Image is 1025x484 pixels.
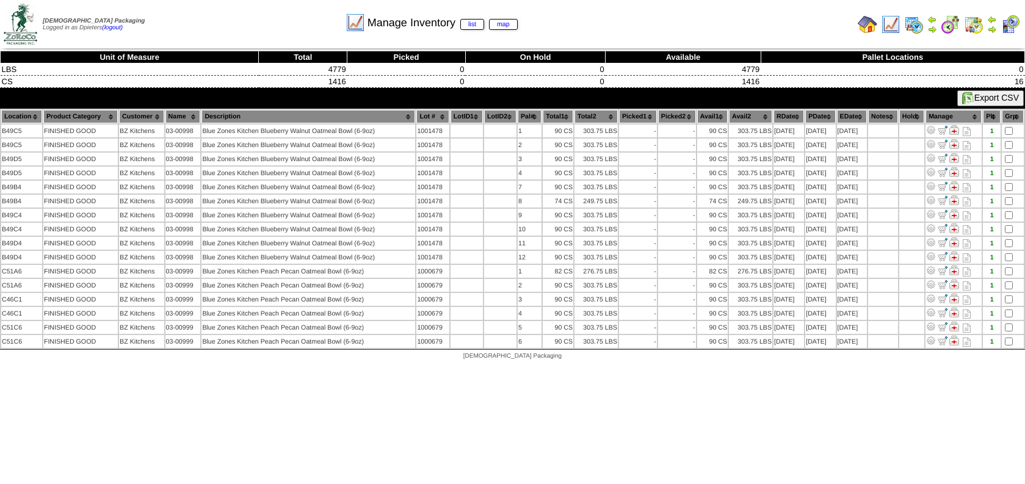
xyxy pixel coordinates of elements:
[1,76,259,88] td: CS
[805,209,835,222] td: [DATE]
[574,195,618,208] td: 249.75 LBS
[1,110,42,123] th: Location
[658,223,696,236] td: -
[938,223,947,233] img: Move
[697,167,728,179] td: 90 CS
[416,237,449,250] td: 1001478
[773,237,804,250] td: [DATE]
[868,110,898,123] th: Notes
[574,125,618,137] td: 303.75 LBS
[619,265,657,278] td: -
[165,265,201,278] td: 03-00999
[43,139,118,151] td: FINISHED GOOD
[761,76,1024,88] td: 16
[119,209,164,222] td: BZ Kitchens
[658,251,696,264] td: -
[165,237,201,250] td: 03-00998
[983,254,1000,261] div: 1
[1,223,42,236] td: B49C4
[518,223,541,236] td: 10
[926,223,936,233] img: Adjust
[465,76,605,88] td: 0
[619,110,657,123] th: Picked1
[574,110,618,123] th: Total2
[926,125,936,135] img: Adjust
[983,212,1000,219] div: 1
[949,294,959,303] img: Manage Hold
[518,251,541,264] td: 12
[259,51,347,63] th: Total
[201,167,415,179] td: Blue Zones Kitchen Blueberry Walnut Oatmeal Bowl (6-9oz)
[259,63,347,76] td: 4779
[938,139,947,149] img: Move
[543,125,573,137] td: 90 CS
[574,139,618,151] td: 303.75 LBS
[697,125,728,137] td: 90 CS
[119,223,164,236] td: BZ Kitchens
[938,265,947,275] img: Move
[963,253,971,262] i: Note
[1,237,42,250] td: B49D4
[518,125,541,137] td: 1
[165,110,201,123] th: Name
[1,153,42,165] td: B49D5
[1,51,259,63] th: Unit of Measure
[927,24,937,34] img: arrowright.gif
[201,251,415,264] td: Blue Zones Kitchen Blueberry Walnut Oatmeal Bowl (6-9oz)
[963,197,971,206] i: Note
[416,153,449,165] td: 1001478
[347,51,466,63] th: Picked
[543,251,573,264] td: 90 CS
[43,167,118,179] td: FINISHED GOOD
[619,139,657,151] td: -
[165,153,201,165] td: 03-00998
[926,251,936,261] img: Adjust
[4,4,37,45] img: zoroco-logo-small.webp
[43,153,118,165] td: FINISHED GOOD
[773,251,804,264] td: [DATE]
[416,139,449,151] td: 1001478
[987,15,997,24] img: arrowleft.gif
[858,15,877,34] img: home.gif
[543,195,573,208] td: 74 CS
[619,125,657,137] td: -
[518,153,541,165] td: 3
[201,265,415,278] td: Blue Zones Kitchen Peach Pecan Oatmeal Bowl (6-9oz)
[729,237,772,250] td: 303.75 LBS
[773,110,804,123] th: RDate
[165,181,201,193] td: 03-00998
[926,308,936,317] img: Adjust
[119,139,164,151] td: BZ Kitchens
[938,237,947,247] img: Move
[837,251,867,264] td: [DATE]
[43,195,118,208] td: FINISHED GOOD
[543,110,573,123] th: Total1
[619,181,657,193] td: -
[773,223,804,236] td: [DATE]
[837,139,867,151] td: [DATE]
[983,142,1000,149] div: 1
[451,110,483,123] th: LotID1
[938,209,947,219] img: Move
[805,237,835,250] td: [DATE]
[938,167,947,177] img: Move
[949,322,959,331] img: Manage Hold
[543,209,573,222] td: 90 CS
[926,139,936,149] img: Adjust
[904,15,924,34] img: calendarprod.gif
[574,209,618,222] td: 303.75 LBS
[606,63,761,76] td: 4779
[619,153,657,165] td: -
[837,125,867,137] td: [DATE]
[619,209,657,222] td: -
[987,24,997,34] img: arrowright.gif
[543,181,573,193] td: 90 CS
[805,195,835,208] td: [DATE]
[416,125,449,137] td: 1001478
[416,251,449,264] td: 1001478
[43,251,118,264] td: FINISHED GOOD
[938,294,947,303] img: Move
[926,237,936,247] img: Adjust
[926,167,936,177] img: Adjust
[941,15,960,34] img: calendarblend.gif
